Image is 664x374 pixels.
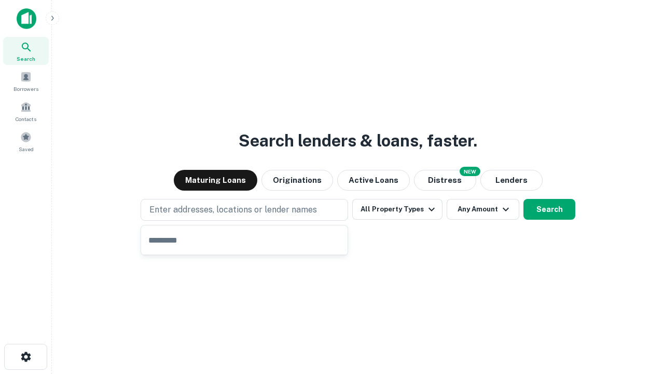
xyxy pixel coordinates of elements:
h3: Search lenders & loans, faster. [239,128,477,153]
button: Originations [261,170,333,191]
button: Any Amount [447,199,519,220]
span: Borrowers [13,85,38,93]
a: Borrowers [3,67,49,95]
span: Saved [19,145,34,153]
div: NEW [460,167,480,176]
button: Maturing Loans [174,170,257,191]
a: Saved [3,127,49,155]
a: Contacts [3,97,49,125]
button: Active Loans [337,170,410,191]
button: All Property Types [352,199,442,220]
button: Enter addresses, locations or lender names [141,199,348,221]
a: Search [3,37,49,65]
span: Search [17,55,35,63]
p: Enter addresses, locations or lender names [149,204,317,216]
iframe: Chat Widget [612,291,664,341]
button: Lenders [480,170,543,191]
button: Search [523,199,575,220]
img: capitalize-icon.png [17,8,36,29]
span: Contacts [16,115,36,123]
button: Search distressed loans with lien and other non-mortgage details. [414,170,476,191]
